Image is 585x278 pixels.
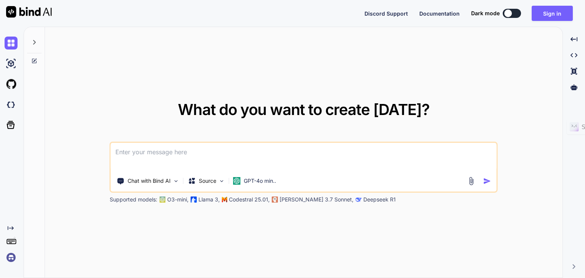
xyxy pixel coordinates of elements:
img: claude [272,197,278,203]
img: GPT-4o mini [233,177,241,185]
img: darkCloudIdeIcon [5,98,18,111]
button: Documentation [419,10,460,18]
img: icon [483,177,491,185]
span: Dark mode [471,10,500,17]
img: ai-studio [5,57,18,70]
img: attachment [467,177,476,185]
span: What do you want to create [DATE]? [178,100,430,119]
span: Discord Support [364,10,408,17]
img: Llama2 [191,197,197,203]
button: Sign in [532,6,573,21]
p: Deepseek R1 [363,196,396,203]
p: Chat with Bind AI [128,177,171,185]
img: claude [356,197,362,203]
img: signin [5,251,18,264]
img: Mistral-AI [222,197,227,202]
button: Discord Support [364,10,408,18]
p: Source [199,177,216,185]
p: Supported models: [110,196,157,203]
span: Documentation [419,10,460,17]
img: GPT-4 [160,197,166,203]
p: Codestral 25.01, [229,196,270,203]
p: O3-mini, [167,196,189,203]
p: [PERSON_NAME] 3.7 Sonnet, [280,196,353,203]
p: GPT-4o min.. [244,177,276,185]
img: Pick Tools [173,178,179,184]
img: githubLight [5,78,18,91]
img: Pick Models [219,178,225,184]
p: Llama 3, [198,196,220,203]
img: Bind AI [6,6,52,18]
img: chat [5,37,18,50]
